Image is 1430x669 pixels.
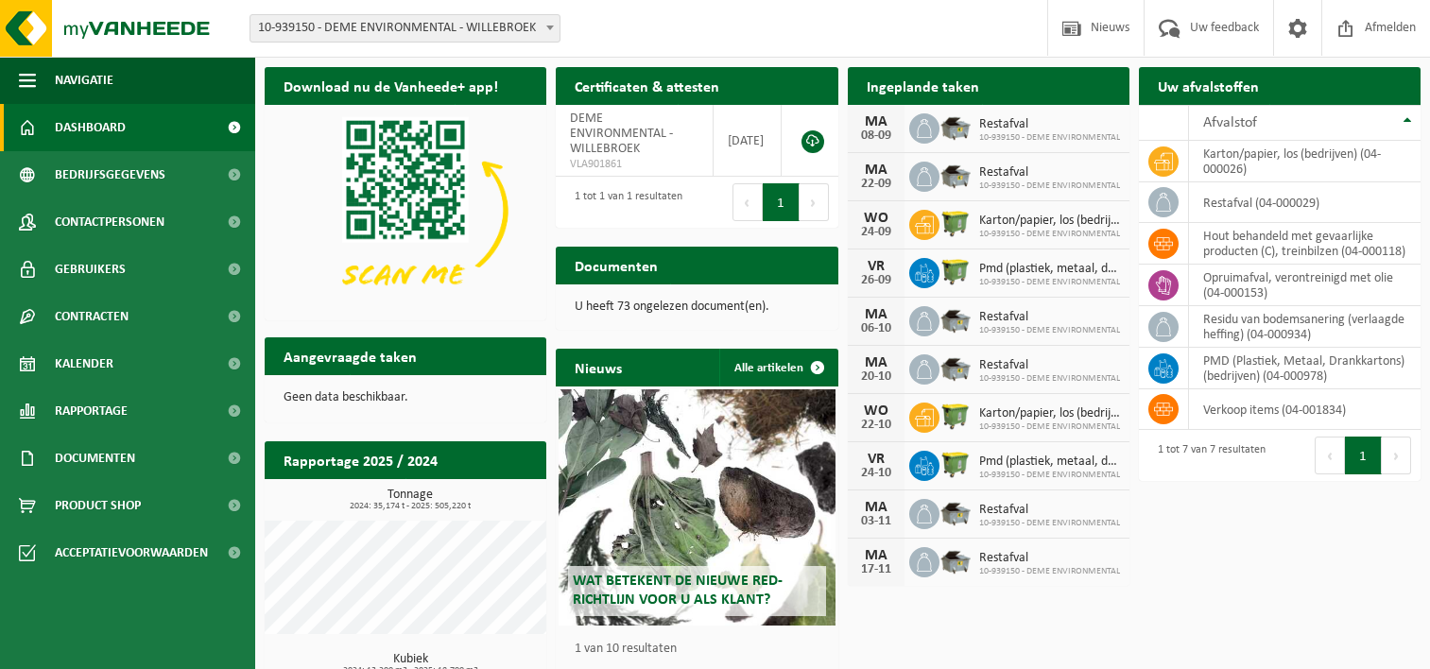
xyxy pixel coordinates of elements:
[1203,115,1257,130] span: Afvalstof
[979,310,1120,325] span: Restafval
[1189,348,1421,389] td: PMD (Plastiek, Metaal, Drankkartons) (bedrijven) (04-000978)
[857,563,895,576] div: 17-11
[857,548,895,563] div: MA
[714,105,783,177] td: [DATE]
[556,349,641,386] h2: Nieuws
[939,448,972,480] img: WB-1100-HPE-GN-50
[55,387,128,435] span: Rapportage
[1139,67,1278,104] h2: Uw afvalstoffen
[979,373,1120,385] span: 10-939150 - DEME ENVIRONMENTAL
[570,157,698,172] span: VLA901861
[570,111,673,156] span: DEME ENVIRONMENTAL - WILLEBROEK
[55,435,135,482] span: Documenten
[939,255,972,287] img: WB-1100-HPE-GN-50
[939,352,972,384] img: WB-5000-GAL-GY-01
[857,403,895,419] div: WO
[250,15,560,42] span: 10-939150 - DEME ENVIRONMENTAL - WILLEBROEK
[857,259,895,274] div: VR
[55,104,126,151] span: Dashboard
[575,300,818,314] p: U heeft 73 ongelezen document(en).
[939,544,972,576] img: WB-5000-GAL-GY-01
[848,67,998,104] h2: Ingeplande taken
[857,500,895,515] div: MA
[1315,437,1345,474] button: Previous
[55,482,141,529] span: Product Shop
[857,355,895,370] div: MA
[939,303,972,335] img: WB-5000-GAL-GY-01
[979,406,1120,421] span: Karton/papier, los (bedrijven)
[939,496,972,528] img: WB-5000-GAL-GY-01
[55,198,164,246] span: Contactpersonen
[265,337,436,374] h2: Aangevraagde taken
[979,229,1120,240] span: 10-939150 - DEME ENVIRONMENTAL
[857,178,895,191] div: 22-09
[1189,141,1421,182] td: karton/papier, los (bedrijven) (04-000026)
[732,183,763,221] button: Previous
[1148,435,1266,476] div: 1 tot 7 van 7 resultaten
[55,246,126,293] span: Gebruikers
[979,117,1120,132] span: Restafval
[265,105,546,317] img: Download de VHEPlus App
[979,358,1120,373] span: Restafval
[939,111,972,143] img: WB-5000-GAL-GY-01
[274,489,546,511] h3: Tonnage
[763,183,800,221] button: 1
[979,214,1120,229] span: Karton/papier, los (bedrijven)
[979,518,1120,529] span: 10-939150 - DEME ENVIRONMENTAL
[979,503,1120,518] span: Restafval
[265,67,517,104] h2: Download nu de Vanheede+ app!
[979,566,1120,577] span: 10-939150 - DEME ENVIRONMENTAL
[979,277,1120,288] span: 10-939150 - DEME ENVIRONMENTAL
[979,262,1120,277] span: Pmd (plastiek, metaal, drankkartons) (bedrijven)
[857,307,895,322] div: MA
[979,325,1120,336] span: 10-939150 - DEME ENVIRONMENTAL
[857,467,895,480] div: 24-10
[556,247,677,283] h2: Documenten
[1189,265,1421,306] td: opruimafval, verontreinigd met olie (04-000153)
[857,129,895,143] div: 08-09
[565,181,682,223] div: 1 tot 1 van 1 resultaten
[979,455,1120,470] span: Pmd (plastiek, metaal, drankkartons) (bedrijven)
[979,165,1120,180] span: Restafval
[1189,182,1421,223] td: restafval (04-000029)
[979,551,1120,566] span: Restafval
[857,370,895,384] div: 20-10
[1189,306,1421,348] td: residu van bodemsanering (verlaagde heffing) (04-000934)
[857,322,895,335] div: 06-10
[1189,389,1421,430] td: verkoop items (04-001834)
[800,183,829,221] button: Next
[857,452,895,467] div: VR
[857,211,895,226] div: WO
[857,515,895,528] div: 03-11
[857,226,895,239] div: 24-09
[55,151,165,198] span: Bedrijfsgegevens
[55,529,208,576] span: Acceptatievoorwaarden
[265,441,457,478] h2: Rapportage 2025 / 2024
[857,163,895,178] div: MA
[250,14,560,43] span: 10-939150 - DEME ENVIRONMENTAL - WILLEBROEK
[857,274,895,287] div: 26-09
[979,180,1120,192] span: 10-939150 - DEME ENVIRONMENTAL
[857,419,895,432] div: 22-10
[939,159,972,191] img: WB-5000-GAL-GY-01
[1345,437,1382,474] button: 1
[979,132,1120,144] span: 10-939150 - DEME ENVIRONMENTAL
[979,470,1120,481] span: 10-939150 - DEME ENVIRONMENTAL
[405,478,544,516] a: Bekijk rapportage
[719,349,836,386] a: Alle artikelen
[857,114,895,129] div: MA
[573,574,783,607] span: Wat betekent de nieuwe RED-richtlijn voor u als klant?
[575,643,828,656] p: 1 van 10 resultaten
[979,421,1120,433] span: 10-939150 - DEME ENVIRONMENTAL
[559,389,835,626] a: Wat betekent de nieuwe RED-richtlijn voor u als klant?
[1382,437,1411,474] button: Next
[55,340,113,387] span: Kalender
[55,293,129,340] span: Contracten
[274,502,546,511] span: 2024: 35,174 t - 2025: 505,220 t
[1189,223,1421,265] td: hout behandeld met gevaarlijke producten (C), treinbilzen (04-000118)
[55,57,113,104] span: Navigatie
[556,67,738,104] h2: Certificaten & attesten
[939,400,972,432] img: WB-1100-HPE-GN-50
[939,207,972,239] img: WB-1100-HPE-GN-50
[284,391,527,404] p: Geen data beschikbaar.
